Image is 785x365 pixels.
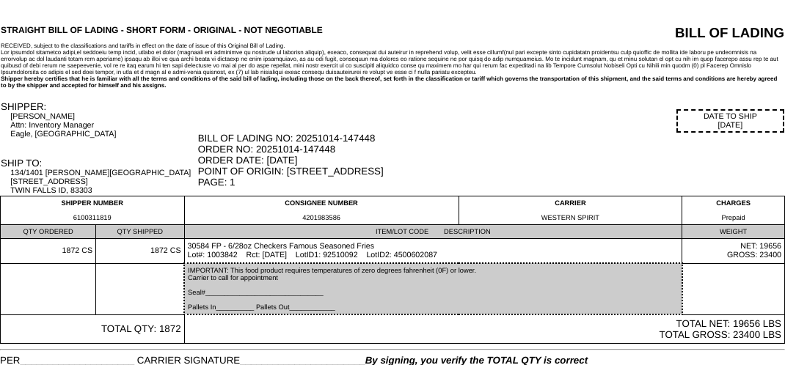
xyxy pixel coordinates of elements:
[96,239,184,264] td: 1872 CS
[1,225,96,239] td: QTY ORDERED
[567,25,784,41] div: BILL OF LADING
[1,158,197,169] div: SHIP TO:
[462,214,679,221] div: WESTERN SPIRIT
[682,225,785,239] td: WEIGHT
[184,196,459,225] td: CONSIGNEE NUMBER
[184,314,784,344] td: TOTAL NET: 19656 LBS TOTAL GROSS: 23400 LBS
[10,169,196,195] div: 134/1401 [PERSON_NAME][GEOGRAPHIC_DATA] [STREET_ADDRESS] TWIN FALLS ID, 83303
[1,196,185,225] td: SHIPPER NUMBER
[685,214,781,221] div: Prepaid
[1,75,784,89] div: Shipper hereby certifies that he is familiar with all the terms and conditions of the said bill o...
[184,239,682,264] td: 30584 FP - 6/28oz Checkers Famous Seasoned Fries Lot#: 1003842 Rct: [DATE] LotID1: 92510092 LotID...
[184,263,682,314] td: IMPORTANT: This food product requires temperatures of zero degrees fahrenheit (0F) or lower. Carr...
[676,109,784,133] div: DATE TO SHIP [DATE]
[1,314,185,344] td: TOTAL QTY: 1872
[682,239,785,264] td: NET: 19656 GROSS: 23400
[1,101,197,112] div: SHIPPER:
[682,196,785,225] td: CHARGES
[188,214,456,221] div: 4201983586
[184,225,682,239] td: ITEM/LOT CODE DESCRIPTION
[1,239,96,264] td: 1872 CS
[198,133,784,188] div: BILL OF LADING NO: 20251014-147448 ORDER NO: 20251014-147448 ORDER DATE: [DATE] POINT OF ORIGIN: ...
[459,196,682,225] td: CARRIER
[10,112,196,139] div: [PERSON_NAME] Attn: Inventory Manager Eagle, [GEOGRAPHIC_DATA]
[4,214,181,221] div: 6100311819
[96,225,184,239] td: QTY SHIPPED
